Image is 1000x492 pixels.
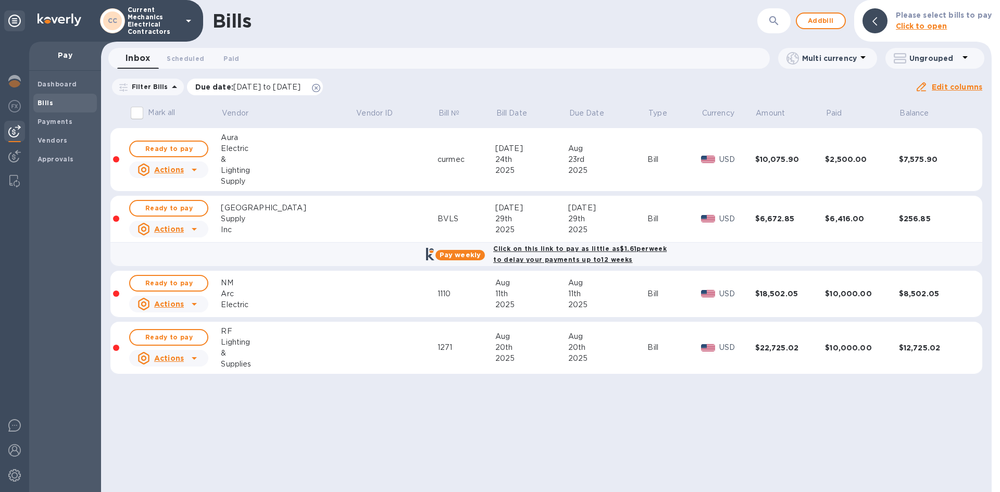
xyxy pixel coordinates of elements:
[755,343,826,353] div: $22,725.02
[129,200,208,217] button: Ready to pay
[129,275,208,292] button: Ready to pay
[568,342,647,353] div: 20th
[139,331,199,344] span: Ready to pay
[356,108,393,119] p: Vendor ID
[439,108,473,119] span: Bill №
[495,224,568,235] div: 2025
[495,277,568,288] div: Aug
[648,108,667,119] p: Type
[568,213,647,224] div: 29th
[568,331,647,342] div: Aug
[221,143,355,154] div: Electric
[568,288,647,299] div: 11th
[899,154,969,165] div: $7,575.90
[438,213,495,224] div: BVLS
[568,203,647,213] div: [DATE]
[899,108,929,119] p: Balance
[647,213,701,224] div: Bill
[37,155,74,163] b: Approvals
[129,141,208,157] button: Ready to pay
[222,108,262,119] span: Vendor
[647,342,701,353] div: Bill
[568,143,647,154] div: Aug
[221,176,355,187] div: Supply
[899,213,969,224] div: $256.85
[154,354,184,362] u: Actions
[755,288,826,299] div: $18,502.05
[701,215,715,222] img: USD
[37,99,53,107] b: Bills
[139,143,199,155] span: Ready to pay
[568,299,647,310] div: 2025
[37,118,72,125] b: Payments
[439,108,460,119] p: Bill №
[438,288,495,299] div: 1110
[187,79,323,95] div: Due date:[DATE] to [DATE]
[826,108,856,119] span: Paid
[221,348,355,359] div: &
[222,108,248,119] p: Vendor
[493,245,667,263] b: Click on this link to pay as little as $1.61 per week to delay your payments up to 12 weeks
[568,224,647,235] div: 2025
[37,50,93,60] p: Pay
[495,143,568,154] div: [DATE]
[899,108,942,119] span: Balance
[221,277,355,288] div: NM
[154,166,184,174] u: Actions
[108,17,118,24] b: CC
[805,15,836,27] span: Add bill
[896,22,947,30] b: Click to open
[932,83,982,91] u: Edit columns
[568,154,647,165] div: 23rd
[568,165,647,176] div: 2025
[139,277,199,289] span: Ready to pay
[701,290,715,297] img: USD
[719,342,755,353] p: USD
[495,342,568,353] div: 20th
[802,53,857,64] p: Multi currency
[496,108,541,119] span: Bill Date
[233,83,301,91] span: [DATE] to [DATE]
[495,154,568,165] div: 24th
[128,6,180,35] p: Current Mechanics Electrical Contractors
[438,154,495,165] div: curmec
[569,108,618,119] span: Due Date
[755,213,826,224] div: $6,672.85
[701,156,715,163] img: USD
[126,51,150,66] span: Inbox
[648,108,681,119] span: Type
[825,288,899,299] div: $10,000.00
[796,12,846,29] button: Addbill
[221,337,355,348] div: Lighting
[139,202,199,215] span: Ready to pay
[195,82,306,92] p: Due date :
[148,107,175,118] p: Mark all
[213,10,251,32] h1: Bills
[569,108,604,119] p: Due Date
[909,53,959,64] p: Ungrouped
[4,10,25,31] div: Unpin categories
[154,225,184,233] u: Actions
[568,277,647,288] div: Aug
[825,213,899,224] div: $6,416.00
[221,359,355,370] div: Supplies
[756,108,798,119] span: Amount
[495,299,568,310] div: 2025
[702,108,734,119] p: Currency
[719,213,755,224] p: USD
[899,288,969,299] div: $8,502.05
[899,343,969,353] div: $12,725.02
[221,326,355,337] div: RF
[37,136,68,144] b: Vendors
[223,53,239,64] span: Paid
[496,108,527,119] p: Bill Date
[167,53,204,64] span: Scheduled
[154,300,184,308] u: Actions
[440,251,481,259] b: Pay weekly
[495,331,568,342] div: Aug
[221,154,355,165] div: &
[221,288,355,299] div: Arc
[495,353,568,364] div: 2025
[719,154,755,165] p: USD
[37,80,77,88] b: Dashboard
